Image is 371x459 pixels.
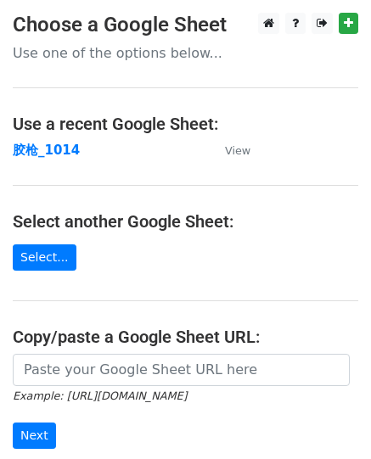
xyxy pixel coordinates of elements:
[13,327,358,347] h4: Copy/paste a Google Sheet URL:
[13,44,358,62] p: Use one of the options below...
[208,143,250,158] a: View
[13,354,350,386] input: Paste your Google Sheet URL here
[225,144,250,157] small: View
[13,244,76,271] a: Select...
[13,211,358,232] h4: Select another Google Sheet:
[13,389,187,402] small: Example: [URL][DOMAIN_NAME]
[13,13,358,37] h3: Choose a Google Sheet
[13,114,358,134] h4: Use a recent Google Sheet:
[13,423,56,449] input: Next
[13,143,80,158] a: 胶枪_1014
